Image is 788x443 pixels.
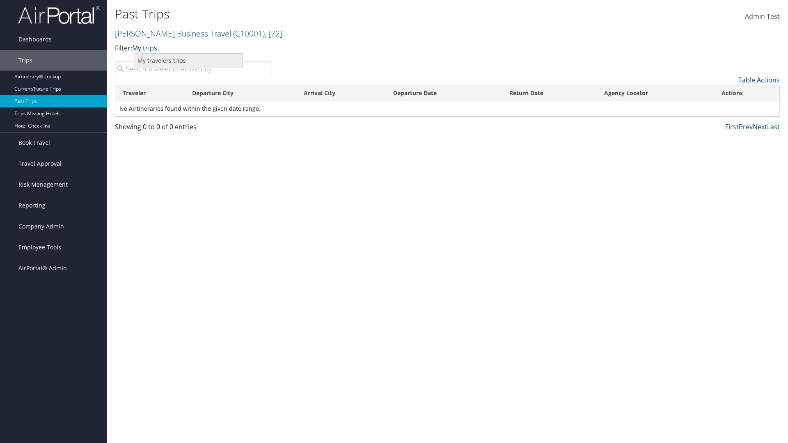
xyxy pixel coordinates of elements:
th: Arrival City: activate to sort column ascending [296,85,385,101]
th: Agency Locator: activate to sort column ascending [597,85,714,101]
th: Departure Date: activate to sort column ascending [386,85,502,101]
span: Reporting [18,195,46,216]
span: Company Admin [18,216,64,237]
span: Dashboards [18,29,52,50]
span: ( C10001 ) [233,28,265,39]
span: AirPortal® Admin [18,258,67,279]
a: [PERSON_NAME] Business Travel [115,28,282,39]
td: No Airtineraries found within the given date range. [115,101,779,116]
span: Admin Test [745,12,780,21]
a: Admin Test [745,4,780,30]
a: Next [753,122,767,131]
span: , [ 72 ] [265,28,282,39]
span: Travel Approval [18,153,62,174]
a: Last [767,122,780,131]
div: Showing 0 to 0 of 0 entries [115,122,272,136]
p: Filter: [115,43,558,54]
span: Risk Management [18,174,68,195]
th: Traveler: activate to sort column ascending [115,85,185,101]
span: Trips [18,50,32,71]
th: Return Date: activate to sort column ascending [502,85,597,101]
h1: Past Trips [115,5,558,23]
a: Table Actions [738,75,780,84]
a: First [725,122,739,131]
span: Employee Tools [18,237,61,258]
a: Prev [739,122,753,131]
input: Search Traveler or Arrival City [115,62,272,76]
a: My trips [132,43,157,53]
img: airportal-logo.png [18,5,100,25]
th: Departure City: activate to sort column ascending [185,85,297,101]
th: Actions [714,85,779,101]
a: My travelers trips [134,54,242,68]
span: Book Travel [18,132,50,153]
